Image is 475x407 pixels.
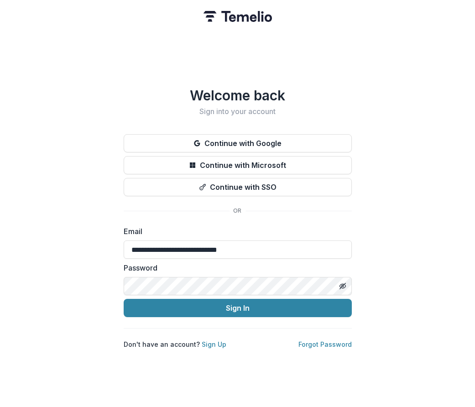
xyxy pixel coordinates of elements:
button: Continue with Google [124,134,352,152]
label: Password [124,262,346,273]
button: Toggle password visibility [335,279,350,293]
keeper-lock: Open Keeper Popup [323,281,334,292]
img: Temelio [204,11,272,22]
label: Email [124,226,346,237]
h1: Welcome back [124,87,352,104]
a: Forgot Password [298,340,352,348]
button: Continue with SSO [124,178,352,196]
h2: Sign into your account [124,107,352,116]
button: Sign In [124,299,352,317]
button: Continue with Microsoft [124,156,352,174]
a: Sign Up [202,340,226,348]
p: Don't have an account? [124,339,226,349]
